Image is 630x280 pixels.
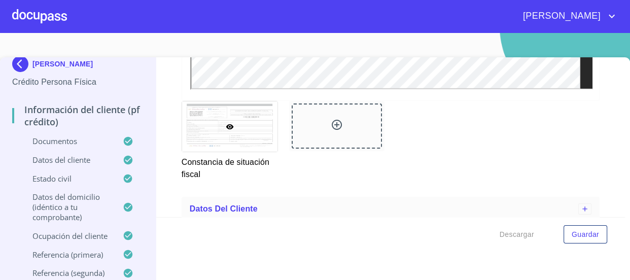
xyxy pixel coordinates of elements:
span: [PERSON_NAME] [515,8,606,24]
div: Datos del cliente [182,197,600,221]
div: [PERSON_NAME] [12,56,144,76]
p: Documentos [12,136,123,146]
p: Datos del domicilio (idéntico a tu comprobante) [12,192,123,222]
button: Guardar [564,225,607,244]
p: Referencia (segunda) [12,268,123,278]
p: Referencia (primera) [12,250,123,260]
button: Descargar [496,225,538,244]
span: Descargar [500,228,534,241]
span: Datos del cliente [190,204,258,213]
p: Constancia de situación fiscal [182,152,277,181]
p: Crédito Persona Física [12,76,144,88]
img: Docupass spot blue [12,56,32,72]
p: [PERSON_NAME] [32,60,93,68]
button: account of current user [515,8,618,24]
p: Ocupación del Cliente [12,231,123,241]
p: Información del cliente (PF crédito) [12,103,144,128]
span: Guardar [572,228,599,241]
p: Datos del cliente [12,155,123,165]
p: Estado Civil [12,173,123,184]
